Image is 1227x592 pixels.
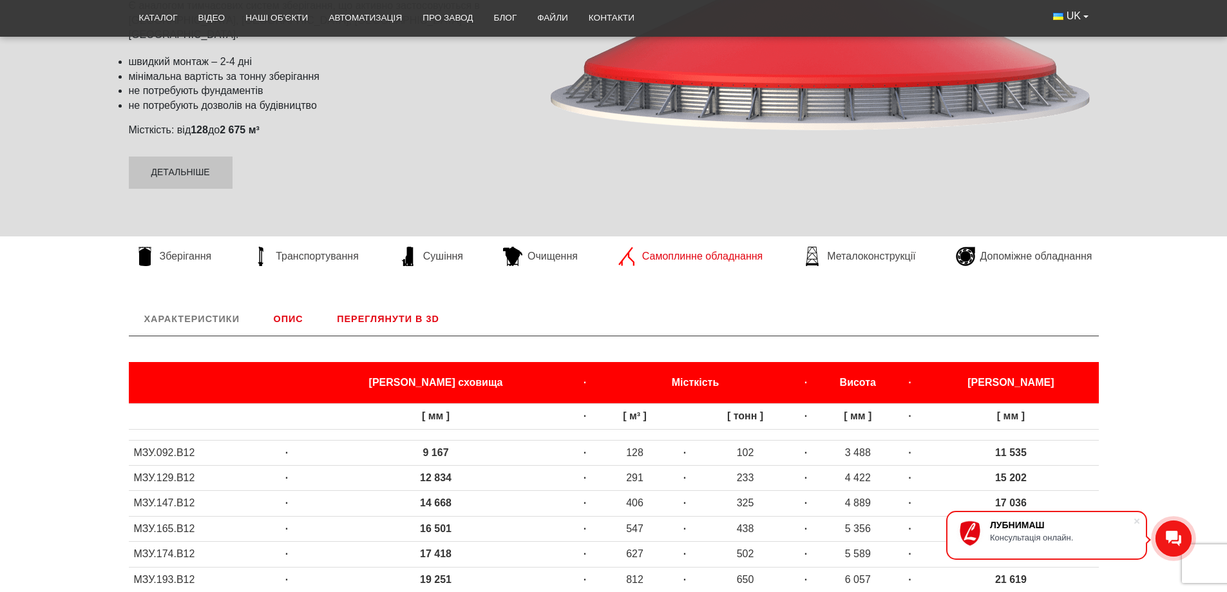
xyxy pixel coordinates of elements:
a: Очищення [497,247,584,266]
strong: · [804,523,807,534]
td: 325 [698,491,793,516]
strong: · [804,410,807,421]
strong: · [908,410,911,421]
strong: [ мм ] [844,410,871,421]
td: 547 [598,516,672,541]
strong: · [683,574,686,585]
td: МЗУ.165.В12 [129,516,274,541]
li: швидкий монтаж – 2-4 дні [129,55,522,69]
strong: 12 834 [420,472,452,483]
a: Про завод [412,4,483,32]
div: Консультація онлайн. [990,533,1133,542]
strong: · [285,523,288,534]
strong: · [584,523,586,534]
strong: · [285,472,288,483]
a: Блог [483,4,527,32]
th: [PERSON_NAME] сховища [300,362,571,403]
strong: · [908,548,911,559]
li: не потребують дозволів на будівництво [129,99,522,113]
td: 233 [698,466,793,491]
a: Транспортування [245,247,365,266]
a: Каталог [129,4,188,32]
td: 406 [598,491,672,516]
span: Металоконструкції [827,249,915,263]
strong: · [804,447,807,458]
strong: [ мм ] [997,410,1025,421]
a: Контакти [578,4,645,32]
td: 438 [698,516,793,541]
a: Зберігання [129,247,218,266]
strong: · [584,377,586,388]
strong: · [908,574,911,585]
a: Характеристики [129,302,255,336]
a: Самоплинне обладнання [611,247,769,266]
td: МЗУ.129.В12 [129,466,274,491]
strong: · [908,447,911,458]
th: Місткість [598,362,793,403]
li: мінімальна вартість за тонну зберігання [129,70,522,84]
td: 4 422 [819,466,897,491]
strong: · [285,574,288,585]
strong: 14 668 [420,497,452,508]
strong: · [584,574,586,585]
strong: 11 535 [995,447,1027,458]
span: Самоплинне обладнання [642,249,763,263]
strong: [ м³ ] [623,410,647,421]
a: Переглянути в 3D [321,302,455,336]
strong: 128 [191,124,208,135]
a: Опис [258,302,318,336]
span: UK [1067,9,1081,23]
strong: · [683,523,686,534]
span: Зберігання [160,249,212,263]
td: 128 [598,440,672,465]
strong: 15 202 [995,472,1027,483]
strong: · [584,472,586,483]
strong: 19 251 [420,574,452,585]
strong: · [683,447,686,458]
td: 102 [698,440,793,465]
strong: · [584,410,586,421]
span: Сушіння [423,249,463,263]
a: Металоконструкції [796,247,922,266]
strong: · [285,497,288,508]
span: Допоміжне обладнання [980,249,1092,263]
strong: · [804,377,807,388]
a: Сушіння [392,247,470,266]
span: Очищення [528,249,578,263]
strong: 9 167 [423,447,449,458]
a: Детальніше [129,157,233,189]
strong: 2 675 м³ [220,124,260,135]
td: МЗУ.092.В12 [129,440,274,465]
strong: · [908,472,911,483]
td: МЗУ.193.В12 [129,567,274,592]
strong: 16 501 [420,523,452,534]
td: 3 488 [819,440,897,465]
strong: · [804,574,807,585]
a: Автоматизація [318,4,412,32]
th: Висота [819,362,897,403]
strong: · [683,497,686,508]
span: Транспортування [276,249,359,263]
th: [PERSON_NAME] [923,362,1098,403]
td: 5 589 [819,542,897,567]
td: 650 [698,567,793,592]
div: ЛУБНИМАШ [990,520,1133,530]
td: МЗУ.147.В12 [129,491,274,516]
strong: [ тонн ] [727,410,763,421]
strong: [ мм ] [422,410,450,421]
li: не потребують фундаментів [129,84,522,98]
td: 812 [598,567,672,592]
a: Наші об’єкти [235,4,318,32]
td: 4 889 [819,491,897,516]
strong: 17 418 [420,548,452,559]
img: Українська [1053,13,1063,20]
td: 5 356 [819,516,897,541]
strong: · [285,548,288,559]
strong: 21 619 [995,574,1027,585]
strong: · [908,523,911,534]
strong: · [683,472,686,483]
strong: · [804,548,807,559]
a: Допоміжне обладнання [949,247,1099,266]
strong: · [285,447,288,458]
td: 291 [598,466,672,491]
